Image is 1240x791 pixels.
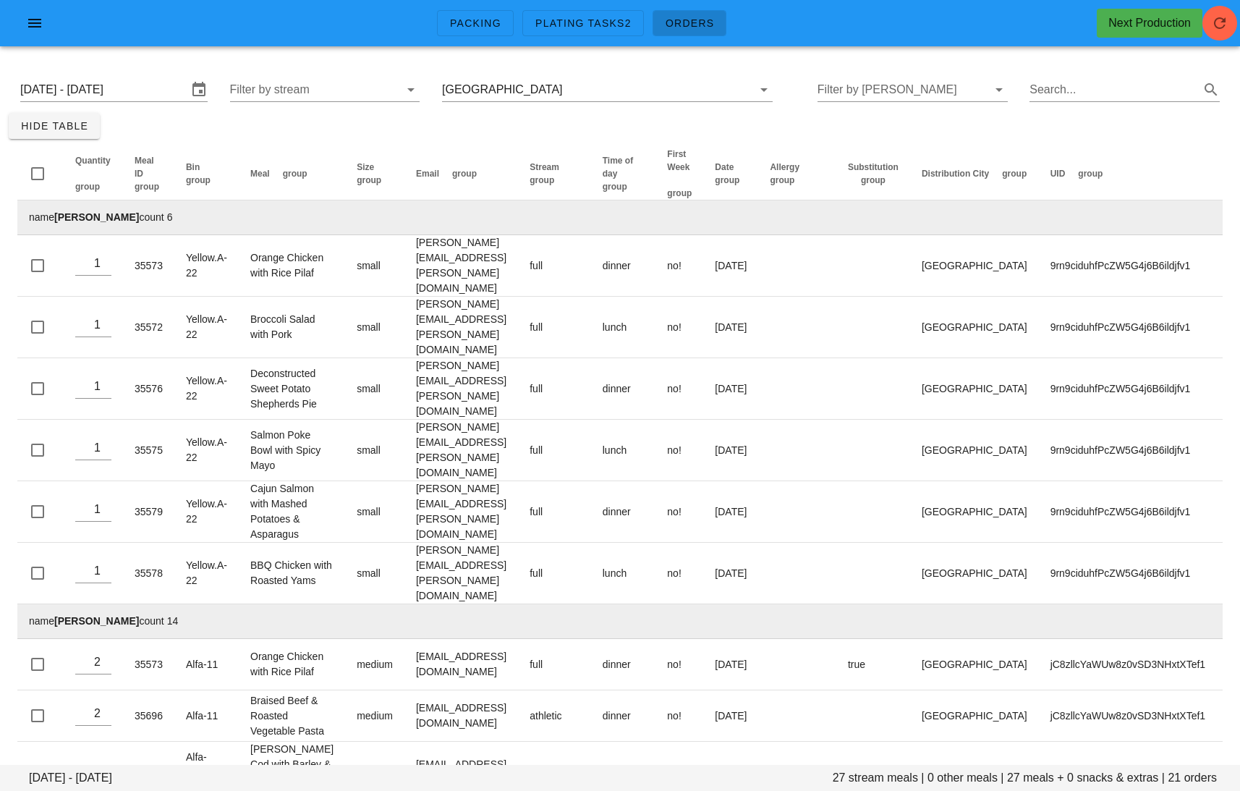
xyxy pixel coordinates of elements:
td: Yellow.A-22 [174,358,239,420]
span: group [1002,169,1027,179]
th: Stream: Not sorted. Activate to sort ascending. [518,148,591,200]
th: Distribution City: Not sorted. Activate to sort ascending. [910,148,1039,200]
span: Bin [186,162,200,172]
span: Time of day [603,156,633,179]
th: First Week: Not sorted. Activate to sort ascending. [655,148,703,200]
td: Yellow.A-22 [174,297,239,358]
td: 35576 [123,358,174,420]
span: Distribution City [922,169,989,179]
span: group [135,182,159,192]
td: 35573 [123,639,174,690]
td: dinner [591,235,656,297]
td: Alfa-11 [174,690,239,742]
td: 35573 [123,235,174,297]
td: Yellow.A-22 [174,420,239,481]
button: Hide Table [9,113,100,139]
td: dinner [591,690,656,742]
td: Yellow.A-22 [174,235,239,297]
td: BBQ Chicken with Roasted Yams [239,543,345,604]
span: Meal [250,169,270,179]
td: [EMAIL_ADDRESS][DOMAIN_NAME] [404,639,518,690]
span: group [1078,169,1103,179]
span: Allergy [770,162,799,172]
span: group [452,169,477,179]
span: group [283,169,307,179]
span: First Week [667,149,689,172]
td: 35572 [123,297,174,358]
td: Orange Chicken with Rice Pilaf [239,235,345,297]
td: small [345,481,404,543]
div: [GEOGRAPHIC_DATA] [442,83,563,96]
span: Plating Tasks2 [535,17,632,29]
td: full [518,235,591,297]
td: no! [655,690,703,742]
span: group [357,175,381,185]
td: 9rn9ciduhfPcZW5G4j6B6ildjfv1 [1039,481,1237,543]
td: Alfa-11 [174,639,239,690]
span: Meal ID [135,156,154,179]
td: full [518,358,591,420]
span: Packing [449,17,501,29]
th: Quantity: Not sorted. Activate to sort ascending. [64,148,123,200]
td: medium [345,639,404,690]
span: group [770,175,794,185]
a: Orders [653,10,727,36]
th: Bin: Not sorted. Activate to sort ascending. [174,148,239,200]
th: Time of day: Not sorted. Activate to sort ascending. [591,148,656,200]
td: [DATE] [703,481,758,543]
span: group [715,175,739,185]
td: [PERSON_NAME][EMAIL_ADDRESS][PERSON_NAME][DOMAIN_NAME] [404,481,518,543]
td: [GEOGRAPHIC_DATA] [910,543,1039,604]
td: dinner [591,639,656,690]
td: full [518,639,591,690]
td: jC8zllcYaWUw8z0vSD3NHxtXTef1 [1039,639,1237,690]
td: [EMAIL_ADDRESS][DOMAIN_NAME] [404,690,518,742]
td: no! [655,420,703,481]
td: Braised Beef & Roasted Vegetable Pasta [239,690,345,742]
a: Packing [437,10,514,36]
td: no! [655,235,703,297]
td: Cajun Salmon with Mashed Potatoes & Asparagus [239,481,345,543]
td: jC8zllcYaWUw8z0vSD3NHxtXTef1 [1039,690,1237,742]
span: group [186,175,211,185]
td: small [345,297,404,358]
td: [PERSON_NAME][EMAIL_ADDRESS][PERSON_NAME][DOMAIN_NAME] [404,543,518,604]
td: [GEOGRAPHIC_DATA] [910,358,1039,420]
td: full [518,481,591,543]
td: no! [655,639,703,690]
span: Orders [665,17,715,29]
td: no! [655,297,703,358]
td: [PERSON_NAME][EMAIL_ADDRESS][PERSON_NAME][DOMAIN_NAME] [404,297,518,358]
td: [DATE] [703,297,758,358]
strong: [PERSON_NAME] [54,211,139,223]
td: [DATE] [703,543,758,604]
span: Hide Table [20,120,88,132]
span: Substitution [848,162,899,172]
td: small [345,235,404,297]
td: name count 14 [17,604,1237,639]
td: lunch [591,543,656,604]
span: group [861,175,886,185]
td: [GEOGRAPHIC_DATA] [910,420,1039,481]
td: small [345,543,404,604]
td: Salmon Poke Bowl with Spicy Mayo [239,420,345,481]
div: Filter by [PERSON_NAME] [818,78,1008,101]
td: no! [655,543,703,604]
th: Allergy: Not sorted. Activate to sort ascending. [758,148,836,200]
th: Substitution: Not sorted. Activate to sort ascending. [836,148,910,200]
td: lunch [591,297,656,358]
td: small [345,420,404,481]
span: Email [416,169,439,179]
span: Date [715,162,734,172]
td: [DATE] [703,420,758,481]
td: 35696 [123,690,174,742]
span: group [603,182,627,192]
div: Next Production [1108,14,1191,32]
td: 35578 [123,543,174,604]
td: dinner [591,358,656,420]
td: 9rn9ciduhfPcZW5G4j6B6ildjfv1 [1039,420,1237,481]
span: group [530,175,554,185]
td: [PERSON_NAME][EMAIL_ADDRESS][PERSON_NAME][DOMAIN_NAME] [404,235,518,297]
td: full [518,543,591,604]
td: 35579 [123,481,174,543]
